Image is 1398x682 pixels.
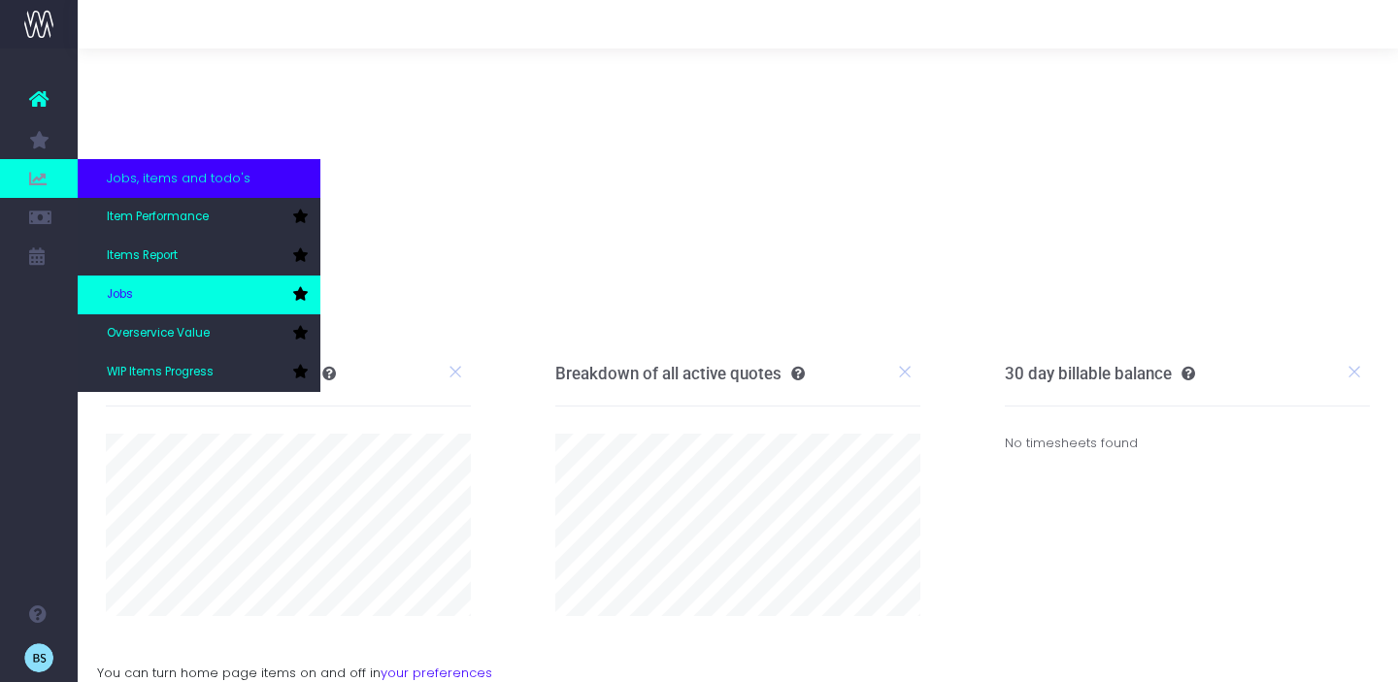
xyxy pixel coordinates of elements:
[1005,364,1195,383] h3: 30 day billable balance
[107,169,250,188] span: Jobs, items and todo's
[78,198,320,237] a: Item Performance
[24,643,53,672] img: images/default_profile_image.png
[78,237,320,276] a: Items Report
[107,364,214,381] span: WIP Items Progress
[78,276,320,314] a: Jobs
[555,364,805,383] h3: Breakdown of all active quotes
[1005,406,1370,481] div: No timesheets found
[107,325,210,342] span: Overservice Value
[107,209,209,226] span: Item Performance
[381,664,492,682] a: your preferences
[78,314,320,353] a: Overservice Value
[107,247,178,265] span: Items Report
[78,353,320,392] a: WIP Items Progress
[107,286,133,304] span: Jobs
